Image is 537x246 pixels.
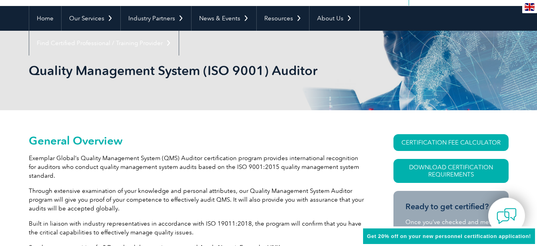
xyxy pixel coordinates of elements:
p: Through extensive examination of your knowledge and personal attributes, our Quality Management S... [29,186,365,213]
h2: General Overview [29,134,365,147]
a: News & Events [192,6,256,31]
h3: Ready to get certified? [405,202,497,212]
a: About Us [309,6,359,31]
a: Resources [257,6,309,31]
p: Exemplar Global’s Quality Management System (QMS) Auditor certification program provides internat... [29,154,365,180]
img: en [525,3,535,11]
img: contact-chat.png [497,206,517,226]
a: Industry Partners [121,6,191,31]
p: Built in liaison with industry representatives in accordance with ISO 19011:2018, the program wil... [29,219,365,237]
h1: Quality Management System (ISO 9001) Auditor [29,63,336,78]
a: Home [29,6,61,31]
span: Get 20% off on your new personnel certification application! [367,233,531,239]
p: Once you’ve checked and met the requirements, register your details and Apply Now on [405,218,497,244]
a: Our Services [62,6,120,31]
a: Find Certified Professional / Training Provider [29,31,179,56]
a: CERTIFICATION FEE CALCULATOR [393,134,509,151]
a: Download Certification Requirements [393,159,509,183]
